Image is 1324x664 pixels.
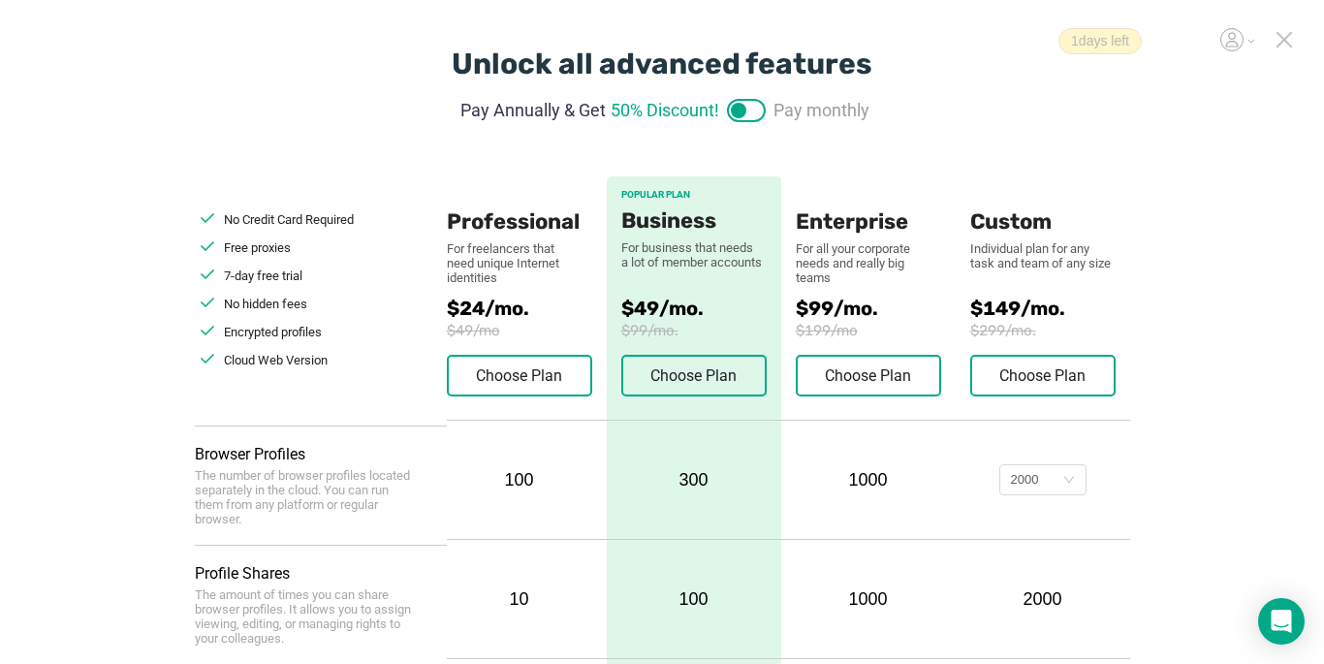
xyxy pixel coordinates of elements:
div: 2000 [970,589,1116,610]
span: Free proxies [224,240,291,255]
span: $99/mo. [796,297,970,320]
span: 1 days left [1058,28,1142,54]
div: Professional [447,176,592,235]
div: Profile Shares [195,564,447,583]
div: Enterprise [796,176,941,235]
span: $49/mo. [621,297,767,320]
span: Cloud Web Version [224,353,328,367]
span: $99/mo. [621,322,767,339]
span: No Credit Card Required [224,212,354,227]
i: icon: down [1063,474,1075,488]
span: Encrypted profiles [224,325,322,339]
button: Choose Plan [970,355,1116,396]
span: 7-day free trial [224,269,302,283]
div: The amount of times you can share browser profiles. It allows you to assign viewing, editing, or ... [195,587,418,646]
div: For business that needs [621,240,767,255]
button: Choose Plan [447,355,592,396]
div: Business [621,208,767,234]
div: 10 [447,589,592,610]
span: Pay Annually & Get [460,97,606,123]
div: Open Intercom Messenger [1258,598,1305,645]
div: For all your corporate needs and really big teams [796,241,941,285]
span: No hidden fees [224,297,307,311]
span: $149/mo. [970,297,1130,320]
span: $199/mo [796,322,970,339]
span: $24/mo. [447,297,607,320]
button: Choose Plan [796,355,941,396]
div: 100 [447,470,592,490]
div: Individual plan for any task and team of any size [970,241,1116,270]
div: 300 [607,421,781,539]
div: For freelancers that need unique Internet identities [447,241,573,285]
span: Pay monthly [773,97,869,123]
span: $299/mo. [970,322,1130,339]
div: Unlock all advanced features [452,47,872,81]
div: 1000 [796,589,941,610]
div: a lot of member accounts [621,255,767,269]
div: 2000 [1011,465,1039,494]
div: Browser Profiles [195,445,447,463]
span: 50% Discount! [611,97,719,123]
div: 1000 [796,470,941,490]
button: Choose Plan [621,355,767,396]
span: $49/mo [447,322,607,339]
div: POPULAR PLAN [621,189,767,201]
div: Custom [970,176,1116,235]
div: 100 [607,540,781,658]
div: The number of browser profiles located separately in the cloud. You can run them from any platfor... [195,468,418,526]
